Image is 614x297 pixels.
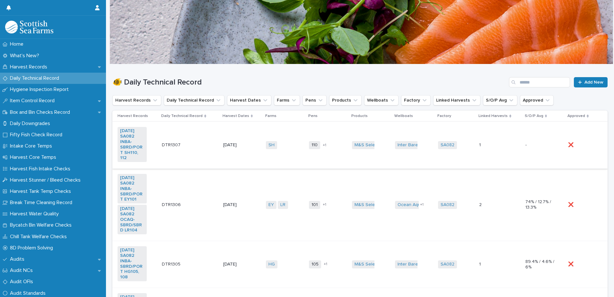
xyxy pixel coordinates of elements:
[355,262,379,267] a: M&S Select
[7,267,38,274] p: Audit NCs
[437,113,451,120] p: Factory
[525,199,555,210] p: 74% / 12.7% / 13.3%
[223,142,252,148] p: [DATE]
[223,262,252,267] p: [DATE]
[398,142,424,148] a: Inter Barents
[7,234,72,240] p: Chill Tank Welfare Checks
[162,141,182,148] p: DTR1307
[7,177,86,183] p: Harvest Stunner / Bleed Checks
[7,290,51,296] p: Audit Standards
[7,98,60,104] p: Item Control Record
[479,260,482,267] p: 1
[355,202,379,208] a: M&S Select
[420,203,424,207] span: + 1
[309,201,320,209] span: 101
[7,121,55,127] p: Daily Downgrades
[351,113,368,120] p: Products
[223,113,249,120] p: Harvest Dates
[308,113,318,120] p: Pens
[7,256,30,262] p: Audits
[7,41,29,47] p: Home
[162,201,182,208] p: DTR1306
[7,75,64,81] p: Daily Technical Record
[7,53,44,59] p: What's New?
[274,95,300,105] button: Farms
[164,95,224,105] button: Daily Technical Record
[584,80,603,85] span: Add New
[7,211,64,217] p: Harvest Water Quality
[323,143,326,147] span: + 1
[112,169,608,241] tr: [DATE] SA082 INBA-SBRD/PORT EY101 [DATE] SA082 OCAQ-SBRD/SBRD LR104 DTR1306DTR1306 [DATE]EY LR 10...
[525,142,555,148] p: -
[323,203,326,207] span: + 1
[309,141,320,149] span: 110
[398,262,424,267] a: Inter Barents
[7,132,67,138] p: Fifty Fish Check Record
[120,248,144,280] a: [DATE] SA082 INBA-SBRD/PORT HG105, 108
[268,142,275,148] a: SH
[441,202,454,208] a: SA082
[227,95,271,105] button: Harvest Dates
[398,202,425,208] a: Ocean Aquila
[7,200,77,206] p: Break Time Cleaning Record
[112,122,608,169] tr: [DATE] SA082 INBA-SBRD/PORT SH110, 112 DTR1307DTR1307 [DATE]SH 110+1M&S Select Inter Barents SA08...
[7,188,76,194] p: Harvest Tank Temp Checks
[162,260,182,267] p: DTR1305
[120,128,144,161] a: [DATE] SA082 INBA-SBRD/PORT SH110, 112
[433,95,480,105] button: Linked Harvests
[479,201,483,208] p: 2
[161,113,203,120] p: Daily Technical Record
[401,95,431,105] button: Factory
[525,259,555,270] p: 89.4% / 4.6% / 6%
[120,206,144,233] a: [DATE] SA082 OCAQ-SBRD/SBRD LR104
[441,142,454,148] a: SA082
[568,260,575,267] p: ❌
[7,166,75,172] p: Harvest Fish Intake Checks
[7,245,58,251] p: 8D Problem Solving
[223,202,252,208] p: [DATE]
[112,241,608,288] tr: [DATE] SA082 INBA-SBRD/PORT HG105, 108 DTR1305DTR1305 [DATE]HG 105+1M&S Select Inter Barents SA08...
[509,77,570,87] input: Search
[441,262,454,267] a: SA082
[7,154,61,160] p: Harvest Core Temps
[525,113,543,120] p: S/O/P Avg
[268,262,275,267] a: HG
[567,113,585,120] p: Approved
[7,64,52,70] p: Harvest Records
[303,95,327,105] button: Pens
[5,21,53,33] img: mMrefqRFQpe26GRNOUkG
[574,77,608,87] a: Add New
[7,143,57,149] p: Intake Core Temps
[324,262,327,266] span: + 1
[394,113,413,120] p: Wellboats
[483,95,517,105] button: S/O/P Avg
[568,141,575,148] p: ❌
[329,95,362,105] button: Products
[118,113,148,120] p: Harvest Records
[7,279,38,285] p: Audit OFIs
[112,78,506,87] h1: 🐠 Daily Technical Record
[479,141,482,148] p: 1
[355,142,379,148] a: M&S Select
[120,175,144,202] a: [DATE] SA082 INBA-SBRD/PORT EY101
[7,86,74,93] p: Hygiene Inspection Report
[7,109,75,115] p: Box and Bin Checks Record
[520,95,554,105] button: Approved
[568,201,575,208] p: ❌
[280,202,285,208] a: LR
[265,113,276,120] p: Farms
[309,260,321,268] span: 105
[7,222,77,228] p: Bycatch Bin Welfare Checks
[364,95,399,105] button: Wellboats
[112,95,161,105] button: Harvest Records
[478,113,508,120] p: Linked Harvests
[268,202,274,208] a: EY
